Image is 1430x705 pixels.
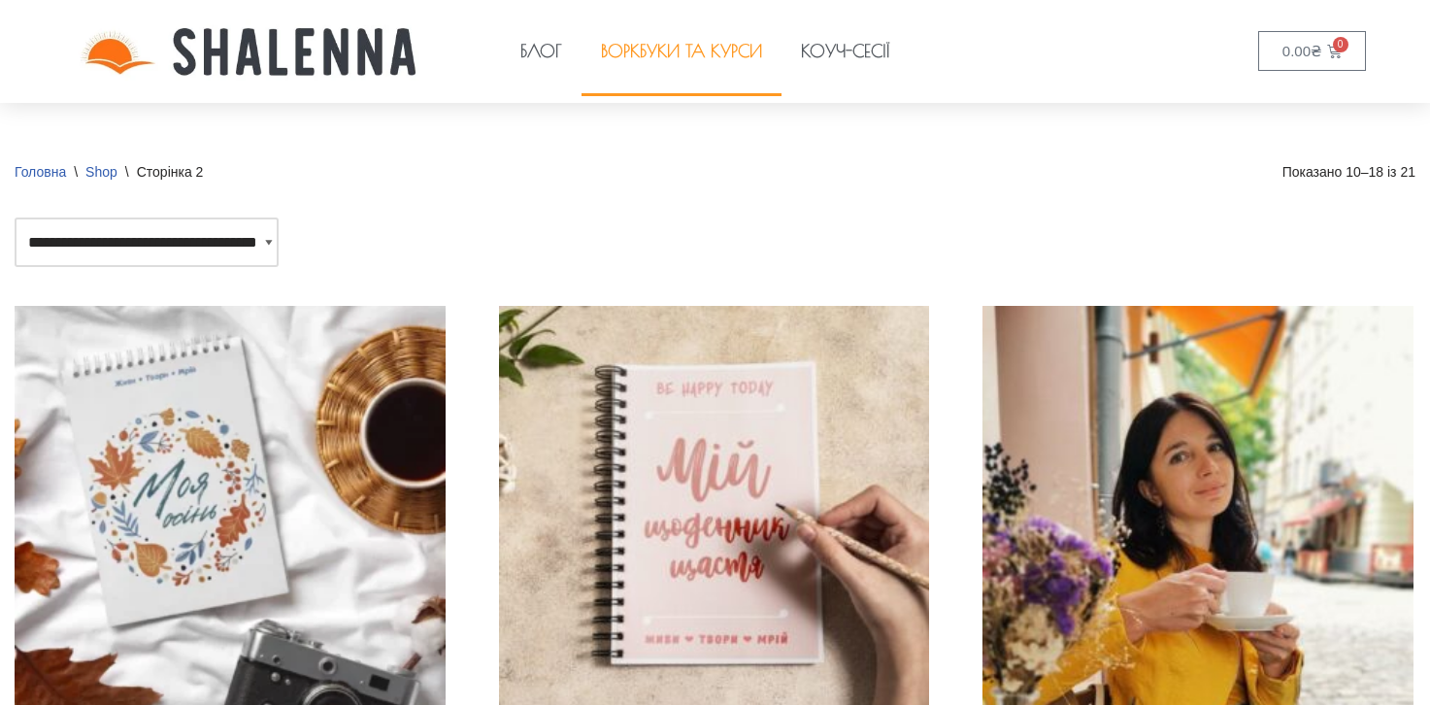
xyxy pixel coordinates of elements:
select: Замовлення магазину [15,218,279,267]
span: \ [117,164,137,180]
a: Коуч-сесії [782,7,909,96]
a: Воркбуки та курси [582,7,782,96]
nav: Breadcrumb [15,161,203,185]
a: Shop [85,164,117,180]
a: Блог [501,7,582,96]
span: \ [66,164,85,180]
span: 0 [1333,37,1348,52]
bdi: 0.00 [1282,43,1322,59]
span: ₴ [1311,43,1322,59]
a: Головна [15,164,66,180]
nav: Меню [501,7,1142,96]
a: 0.00₴ 0 [1258,31,1366,71]
p: Показано 10–18 із 21 [1282,161,1415,198]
